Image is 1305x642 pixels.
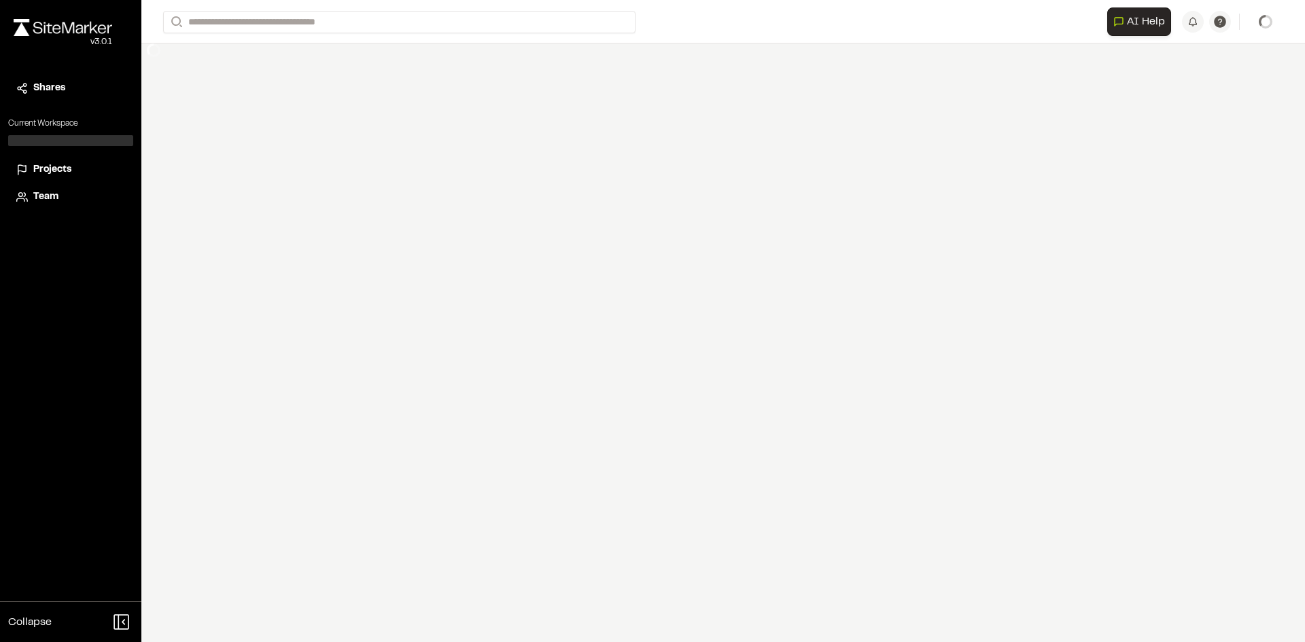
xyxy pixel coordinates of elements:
[33,81,65,96] span: Shares
[1127,14,1165,30] span: AI Help
[33,162,71,177] span: Projects
[14,19,112,36] img: rebrand.png
[14,36,112,48] div: Oh geez...please don't...
[8,614,52,630] span: Collapse
[1107,7,1171,36] button: Open AI Assistant
[16,81,125,96] a: Shares
[163,11,188,33] button: Search
[16,162,125,177] a: Projects
[8,118,133,130] p: Current Workspace
[16,190,125,204] a: Team
[1107,7,1177,36] div: Open AI Assistant
[33,190,58,204] span: Team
